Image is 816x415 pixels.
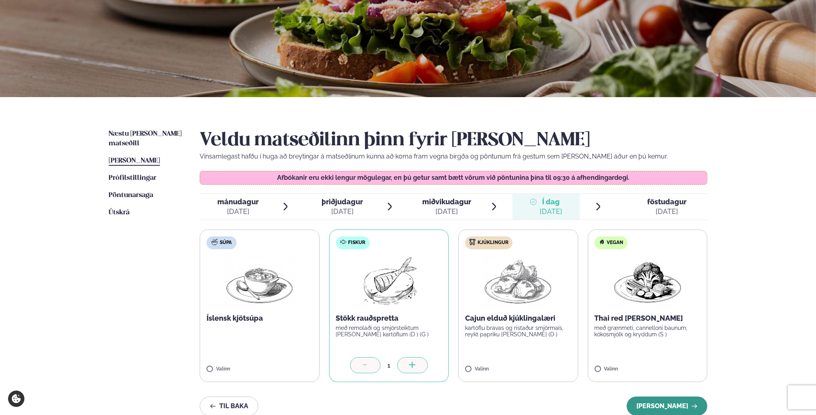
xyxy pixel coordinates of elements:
[381,361,397,370] div: 1
[109,209,130,216] span: Útskrá
[109,130,182,147] span: Næstu [PERSON_NAME] matseðill
[336,325,442,338] p: með remolaði og smjörsteiktum [PERSON_NAME] kartöflum (D ) (G )
[200,152,707,161] p: Vinsamlegast hafðu í huga að breytingar á matseðlinum kunna að koma fram vegna birgða og pöntunum...
[8,391,24,407] a: Cookie settings
[599,239,605,245] img: Vegan.svg
[322,197,363,206] span: þriðjudagur
[483,256,553,307] img: Chicken-thighs.png
[208,175,699,181] p: Afbókanir eru ekki lengur mögulegar, en þú getur samt bætt vörum við pöntunina þína til 09:30 á a...
[322,207,363,216] div: [DATE]
[348,240,366,246] span: Fiskur
[465,325,571,338] p: kartöflu bravas og ristaður smjörmaís, reykt papriku [PERSON_NAME] (D )
[211,239,218,245] img: soup.svg
[207,313,313,323] p: Íslensk kjötsúpa
[647,207,686,216] div: [DATE]
[336,313,442,323] p: Stökk rauðspretta
[469,239,476,245] img: chicken.svg
[353,256,424,307] img: Fish.png
[478,240,508,246] span: Kjúklingur
[218,197,259,206] span: mánudagur
[595,325,701,338] p: með grænmeti, cannelloni baunum, kókosmjólk og kryddum (S )
[200,129,707,152] h2: Veldu matseðilinn þinn fyrir [PERSON_NAME]
[220,240,232,246] span: Súpa
[647,197,686,206] span: föstudagur
[422,207,471,216] div: [DATE]
[540,207,562,216] div: [DATE]
[422,197,471,206] span: miðvikudagur
[595,313,701,323] p: Thai red [PERSON_NAME]
[109,129,184,149] a: Næstu [PERSON_NAME] matseðill
[109,191,153,200] a: Pöntunarsaga
[109,156,160,166] a: [PERSON_NAME]
[465,313,571,323] p: Cajun elduð kjúklingalæri
[109,157,160,164] span: [PERSON_NAME]
[540,197,562,207] span: Í dag
[218,207,259,216] div: [DATE]
[109,208,130,218] a: Útskrá
[109,173,156,183] a: Prófílstillingar
[109,175,156,181] span: Prófílstillingar
[607,240,624,246] span: Vegan
[224,256,295,307] img: Soup.png
[612,256,683,307] img: Vegan.png
[109,192,153,199] span: Pöntunarsaga
[340,239,346,245] img: fish.svg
